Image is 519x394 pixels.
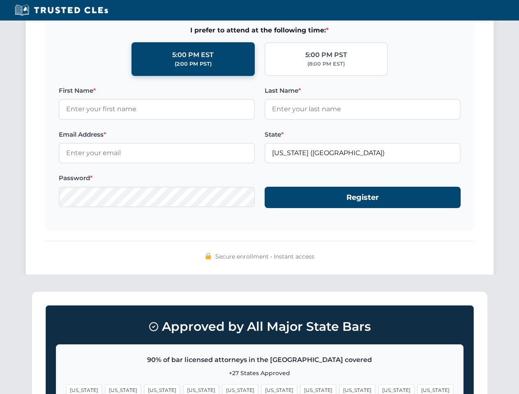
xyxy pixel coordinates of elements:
[205,253,212,259] img: 🔒
[66,355,453,365] p: 90% of bar licensed attorneys in the [GEOGRAPHIC_DATA] covered
[215,252,314,261] span: Secure enrollment • Instant access
[265,143,461,163] input: Texas (TX)
[175,60,212,68] div: (2:00 PM PST)
[59,130,255,140] label: Email Address
[172,50,214,60] div: 5:00 PM EST
[56,316,464,338] h3: Approved by All Major State Bars
[307,60,345,68] div: (8:00 PM EST)
[59,173,255,183] label: Password
[66,369,453,378] p: +27 States Approved
[305,50,347,60] div: 5:00 PM PST
[12,4,111,16] img: Trusted CLEs
[59,99,255,119] input: Enter your first name
[265,187,461,208] button: Register
[59,143,255,163] input: Enter your email
[265,130,461,140] label: State
[59,86,255,96] label: First Name
[59,25,461,36] span: I prefer to attend at the following time:
[265,99,461,119] input: Enter your last name
[265,86,461,96] label: Last Name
